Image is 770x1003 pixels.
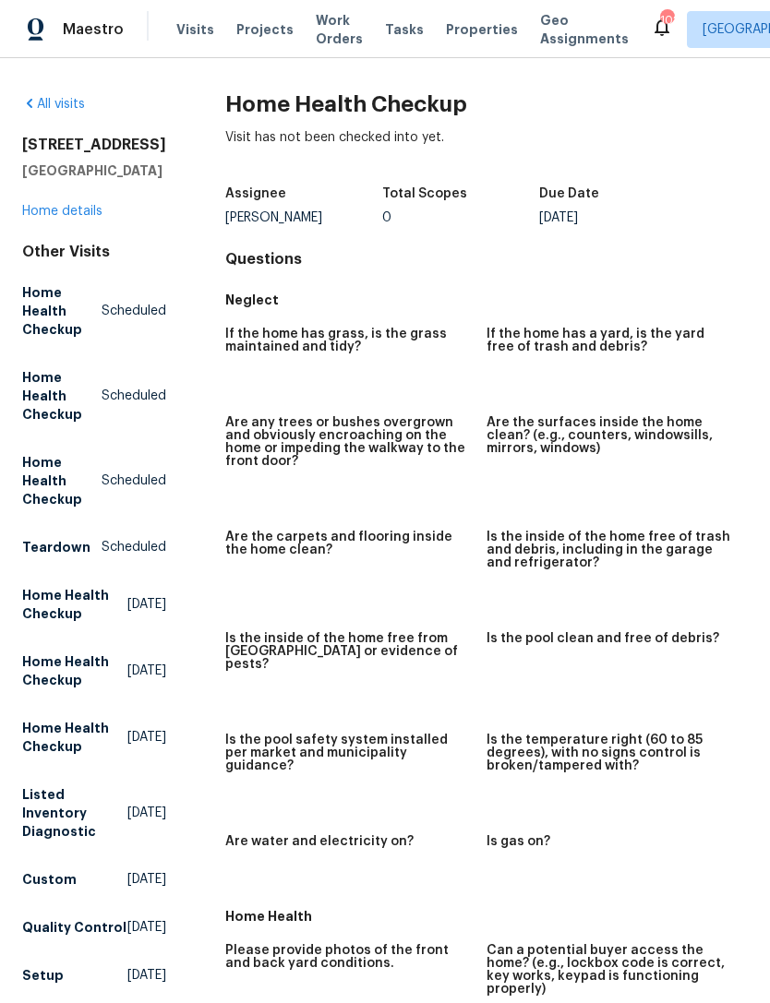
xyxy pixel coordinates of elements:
[225,128,748,176] div: Visit has not been checked into yet.
[22,911,166,944] a: Quality Control[DATE]
[487,944,733,996] h5: Can a potential buyer access the home? (e.g., lockbox code is correct, key works, keypad is funct...
[225,416,472,468] h5: Are any trees or bushes overgrown and obviously encroaching on the home or impeding the walkway t...
[22,361,166,431] a: Home Health CheckupScheduled
[225,734,472,772] h5: Is the pool safety system installed per market and municipality guidance?
[487,328,733,353] h5: If the home has a yard, is the yard free of trash and debris?
[225,531,472,556] h5: Are the carpets and flooring inside the home clean?
[22,368,102,424] h5: Home Health Checkup
[22,98,85,111] a: All visits
[127,870,166,889] span: [DATE]
[22,785,127,841] h5: Listed Inventory Diagnostic
[22,446,166,516] a: Home Health CheckupScheduled
[225,944,472,970] h5: Please provide photos of the front and back yard conditions.
[385,23,424,36] span: Tasks
[22,711,166,763] a: Home Health Checkup[DATE]
[487,416,733,455] h5: Are the surfaces inside the home clean? (e.g., counters, windowsills, mirrors, windows)
[225,250,748,269] h4: Questions
[225,95,748,113] h2: Home Health Checkup
[127,728,166,746] span: [DATE]
[22,586,127,623] h5: Home Health Checkup
[225,187,286,200] h5: Assignee
[127,966,166,985] span: [DATE]
[22,959,166,992] a: Setup[DATE]
[236,20,294,39] span: Projects
[539,187,599,200] h5: Due Date
[127,595,166,614] span: [DATE]
[127,804,166,822] span: [DATE]
[22,645,166,697] a: Home Health Checkup[DATE]
[225,291,748,309] h5: Neglect
[316,11,363,48] span: Work Orders
[382,211,539,224] div: 0
[102,472,166,490] span: Scheduled
[22,863,166,896] a: Custom[DATE]
[487,632,719,645] h5: Is the pool clean and free of debris?
[102,302,166,320] span: Scheduled
[22,652,127,689] h5: Home Health Checkup
[102,387,166,405] span: Scheduled
[22,579,166,630] a: Home Health Checkup[DATE]
[22,531,166,564] a: TeardownScheduled
[22,453,102,508] h5: Home Health Checkup
[22,205,102,218] a: Home details
[446,20,518,39] span: Properties
[22,161,166,180] h5: [GEOGRAPHIC_DATA]
[22,136,166,154] h2: [STREET_ADDRESS]
[487,734,733,772] h5: Is the temperature right (60 to 85 degrees), with no signs control is broken/tampered with?
[225,632,472,671] h5: Is the inside of the home free from [GEOGRAPHIC_DATA] or evidence of pests?
[127,662,166,680] span: [DATE]
[63,20,124,39] span: Maestro
[22,283,102,339] h5: Home Health Checkup
[22,243,166,261] div: Other Visits
[22,276,166,346] a: Home Health CheckupScheduled
[225,835,414,848] h5: Are water and electricity on?
[487,531,733,569] h5: Is the inside of the home free of trash and debris, including in the garage and refrigerator?
[22,538,90,556] h5: Teardown
[102,538,166,556] span: Scheduled
[176,20,214,39] span: Visits
[127,918,166,937] span: [DATE]
[22,870,77,889] h5: Custom
[225,907,748,925] h5: Home Health
[22,918,126,937] h5: Quality Control
[660,11,673,30] div: 102
[225,211,382,224] div: [PERSON_NAME]
[382,187,467,200] h5: Total Scopes
[22,778,166,848] a: Listed Inventory Diagnostic[DATE]
[225,328,472,353] h5: If the home has grass, is the grass maintained and tidy?
[540,11,629,48] span: Geo Assignments
[22,719,127,756] h5: Home Health Checkup
[487,835,550,848] h5: Is gas on?
[539,211,696,224] div: [DATE]
[22,966,64,985] h5: Setup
